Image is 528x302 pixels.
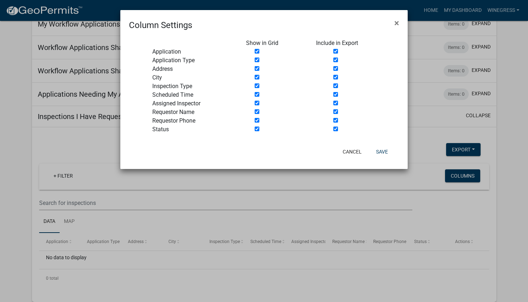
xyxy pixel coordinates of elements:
div: Application Type [147,56,241,65]
div: City [147,73,241,82]
div: Inspection Type [147,82,241,91]
button: Cancel [337,145,367,158]
div: Assigned Inspector [147,99,241,108]
div: Show in Grid [241,39,311,47]
div: Status [147,125,241,134]
button: Close [389,13,405,33]
div: Application [147,47,241,56]
div: Include in Export [311,39,381,47]
h4: Column Settings [129,19,192,32]
div: Scheduled Time [147,91,241,99]
span: × [394,18,399,28]
button: Save [370,145,394,158]
div: Requestor Name [147,108,241,116]
div: Address [147,65,241,73]
div: Requestor Phone [147,116,241,125]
